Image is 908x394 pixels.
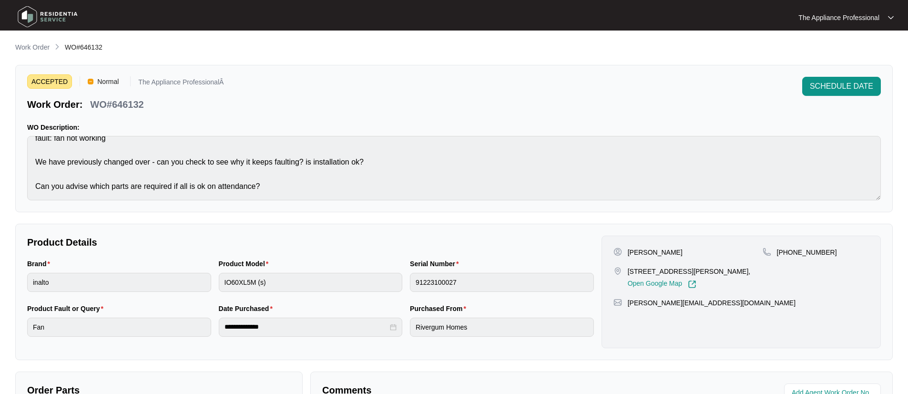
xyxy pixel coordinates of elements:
[628,280,696,289] a: Open Google Map
[27,123,881,132] p: WO Description:
[27,304,107,313] label: Product Fault or Query
[14,2,81,31] img: residentia service logo
[628,267,751,276] p: [STREET_ADDRESS][PERSON_NAME],
[219,273,403,292] input: Product Model
[27,273,211,292] input: Brand
[27,136,881,200] textarea: fault: fan not working We have previously changed over - can you check to see why it keeps faulti...
[27,259,54,269] label: Brand
[613,298,622,307] img: map-pin
[802,77,881,96] button: SCHEDULE DATE
[138,79,224,89] p: The Appliance ProfessionalÂ
[224,322,388,332] input: Date Purchased
[688,280,696,289] img: Link-External
[219,304,276,313] label: Date Purchased
[410,304,470,313] label: Purchased From
[410,273,594,292] input: Serial Number
[27,98,82,111] p: Work Order:
[65,43,102,51] span: WO#646132
[88,79,93,84] img: Vercel Logo
[13,42,51,53] a: Work Order
[219,259,273,269] label: Product Model
[798,13,879,22] p: The Appliance Professional
[628,248,683,257] p: [PERSON_NAME]
[613,248,622,256] img: user-pin
[763,248,771,256] img: map-pin
[93,74,122,89] span: Normal
[410,318,594,337] input: Purchased From
[27,318,211,337] input: Product Fault or Query
[53,43,61,51] img: chevron-right
[613,267,622,275] img: map-pin
[410,259,462,269] label: Serial Number
[888,15,894,20] img: dropdown arrow
[27,236,594,249] p: Product Details
[15,42,50,52] p: Work Order
[628,298,796,308] p: [PERSON_NAME][EMAIL_ADDRESS][DOMAIN_NAME]
[777,248,837,257] p: [PHONE_NUMBER]
[27,74,72,89] span: ACCEPTED
[810,81,873,92] span: SCHEDULE DATE
[90,98,143,111] p: WO#646132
